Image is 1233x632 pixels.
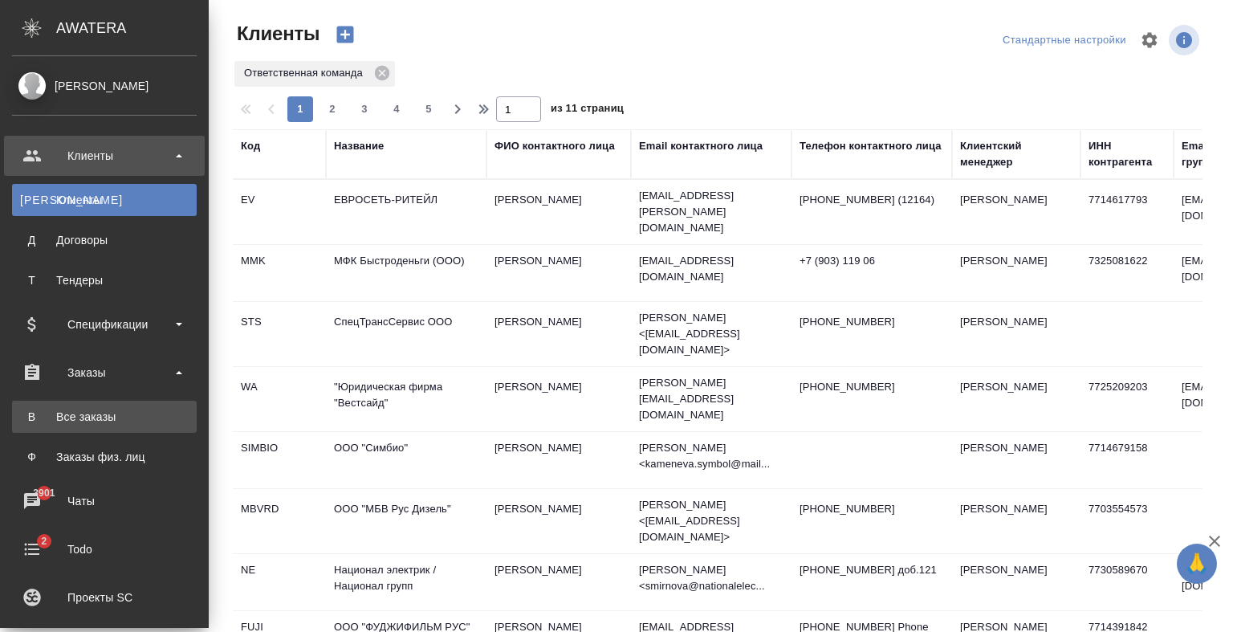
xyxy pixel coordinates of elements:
[639,562,783,594] p: [PERSON_NAME] <smirnova@nationalelec...
[952,184,1080,240] td: [PERSON_NAME]
[384,96,409,122] button: 4
[486,432,631,488] td: [PERSON_NAME]
[1169,25,1202,55] span: Посмотреть информацию
[326,371,486,427] td: "Юридическая фирма "Вестсайд"
[952,306,1080,362] td: [PERSON_NAME]
[352,101,377,117] span: 3
[12,184,197,216] a: [PERSON_NAME]Клиенты
[1080,554,1174,610] td: 7730589670
[486,493,631,549] td: [PERSON_NAME]
[12,144,197,168] div: Клиенты
[1177,544,1217,584] button: 🙏
[800,192,944,208] p: [PHONE_NUMBER] (12164)
[12,361,197,385] div: Заказы
[494,138,615,154] div: ФИО контактного лица
[326,554,486,610] td: Национал электрик / Национал групп
[952,371,1080,427] td: [PERSON_NAME]
[12,312,197,336] div: Спецификации
[244,65,368,81] p: Ответственная команда
[800,562,944,578] p: [PHONE_NUMBER] доб.121
[12,489,197,513] div: Чаты
[20,232,189,248] div: Договоры
[12,264,197,296] a: ТТендеры
[12,224,197,256] a: ДДоговоры
[319,101,345,117] span: 2
[1080,184,1174,240] td: 7714617793
[1080,245,1174,301] td: 7325081622
[639,253,783,285] p: [EMAIL_ADDRESS][DOMAIN_NAME]
[952,245,1080,301] td: [PERSON_NAME]
[233,245,326,301] td: MMK
[233,371,326,427] td: WA
[20,272,189,288] div: Тендеры
[639,188,783,236] p: [EMAIL_ADDRESS][PERSON_NAME][DOMAIN_NAME]
[4,529,205,569] a: 2Todo
[20,409,189,425] div: Все заказы
[12,77,197,95] div: [PERSON_NAME]
[20,192,189,208] div: Клиенты
[486,371,631,427] td: [PERSON_NAME]
[12,537,197,561] div: Todo
[416,101,442,117] span: 5
[31,533,56,549] span: 2
[12,401,197,433] a: ВВсе заказы
[233,493,326,549] td: MBVRD
[486,554,631,610] td: [PERSON_NAME]
[233,554,326,610] td: NE
[12,441,197,473] a: ФЗаказы физ. лиц
[326,184,486,240] td: ЕВРОСЕТЬ-РИТЕЙЛ
[999,28,1130,53] div: split button
[319,96,345,122] button: 2
[800,314,944,330] p: [PHONE_NUMBER]
[234,61,395,87] div: Ответственная команда
[486,184,631,240] td: [PERSON_NAME]
[233,184,326,240] td: EV
[1080,371,1174,427] td: 7725209203
[20,449,189,465] div: Заказы физ. лиц
[4,577,205,618] a: Проекты SC
[551,99,624,122] span: из 11 страниц
[384,101,409,117] span: 4
[352,96,377,122] button: 3
[800,379,944,395] p: [PHONE_NUMBER]
[1130,21,1169,59] span: Настроить таблицу
[952,493,1080,549] td: [PERSON_NAME]
[960,138,1072,170] div: Клиентский менеджер
[326,306,486,362] td: СпецТрансСервис ООО
[952,432,1080,488] td: [PERSON_NAME]
[486,245,631,301] td: [PERSON_NAME]
[241,138,260,154] div: Код
[952,554,1080,610] td: [PERSON_NAME]
[800,501,944,517] p: [PHONE_NUMBER]
[1183,547,1211,581] span: 🙏
[1089,138,1166,170] div: ИНН контрагента
[233,306,326,362] td: STS
[1080,493,1174,549] td: 7703554573
[334,138,384,154] div: Название
[639,138,763,154] div: Email контактного лица
[326,21,364,48] button: Создать
[326,245,486,301] td: МФК Быстроденьги (ООО)
[639,310,783,358] p: [PERSON_NAME] <[EMAIL_ADDRESS][DOMAIN_NAME]>
[326,432,486,488] td: ООО "Симбио"
[800,253,944,269] p: +7 (903) 119 06
[639,497,783,545] p: [PERSON_NAME] <[EMAIL_ADDRESS][DOMAIN_NAME]>
[639,440,783,472] p: [PERSON_NAME] <kameneva.symbol@mail...
[326,493,486,549] td: ООО "МБВ Рус Дизель"
[233,432,326,488] td: SIMBIO
[416,96,442,122] button: 5
[486,306,631,362] td: [PERSON_NAME]
[56,12,209,44] div: AWATERA
[800,138,942,154] div: Телефон контактного лица
[12,585,197,610] div: Проекты SC
[23,485,64,501] span: 3901
[639,375,783,423] p: [PERSON_NAME][EMAIL_ADDRESS][DOMAIN_NAME]
[1080,432,1174,488] td: 7714679158
[233,21,319,47] span: Клиенты
[4,481,205,521] a: 3901Чаты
